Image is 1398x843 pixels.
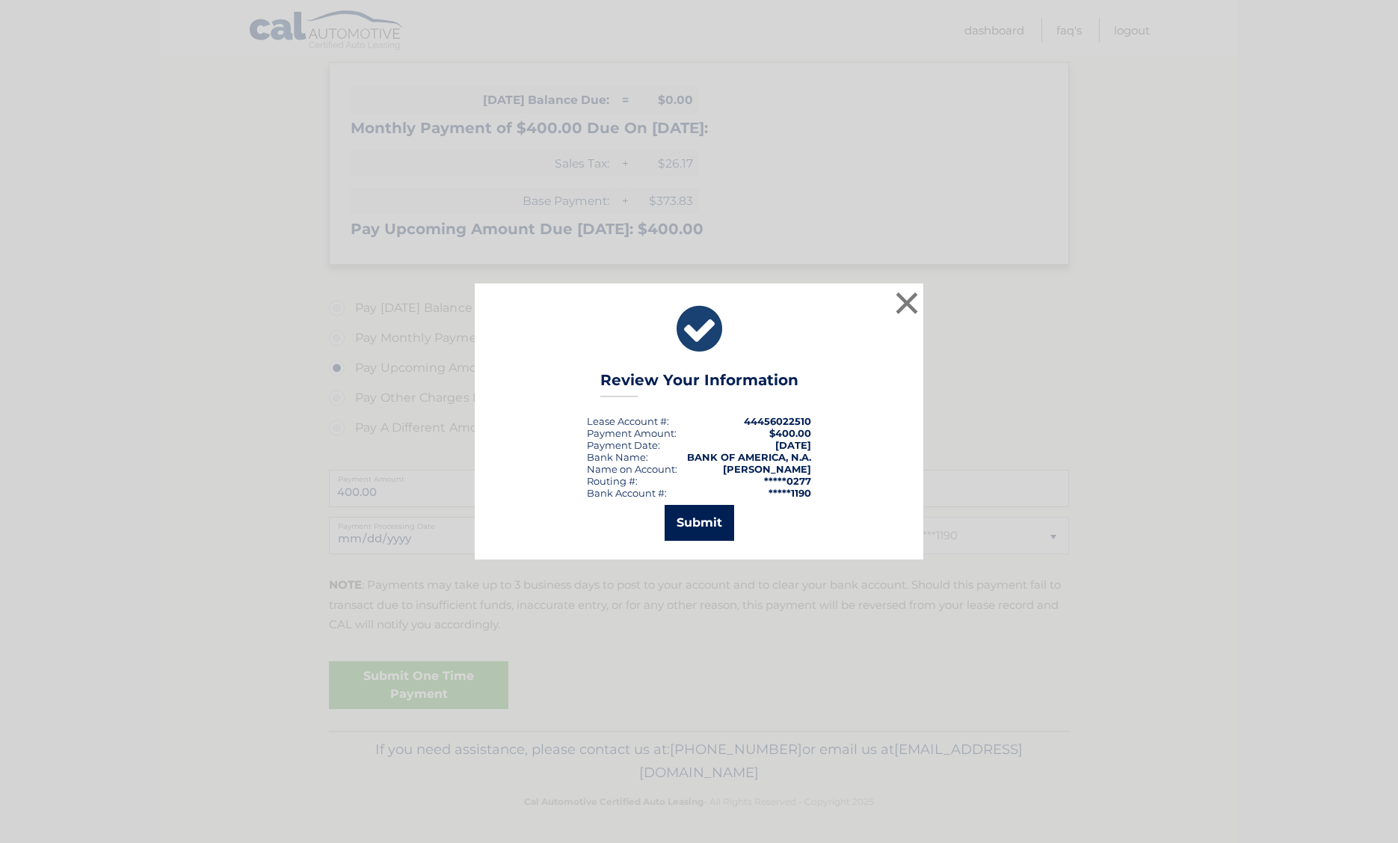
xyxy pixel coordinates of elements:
[723,463,811,475] strong: [PERSON_NAME]
[775,439,811,451] span: [DATE]
[587,487,667,499] div: Bank Account #:
[687,451,811,463] strong: BANK OF AMERICA, N.A.
[587,415,669,427] div: Lease Account #:
[665,505,734,541] button: Submit
[587,463,677,475] div: Name on Account:
[587,475,638,487] div: Routing #:
[892,288,922,318] button: ×
[587,439,660,451] div: :
[587,439,658,451] span: Payment Date
[600,371,798,397] h3: Review Your Information
[587,451,648,463] div: Bank Name:
[769,427,811,439] span: $400.00
[744,415,811,427] strong: 44456022510
[587,427,677,439] div: Payment Amount:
